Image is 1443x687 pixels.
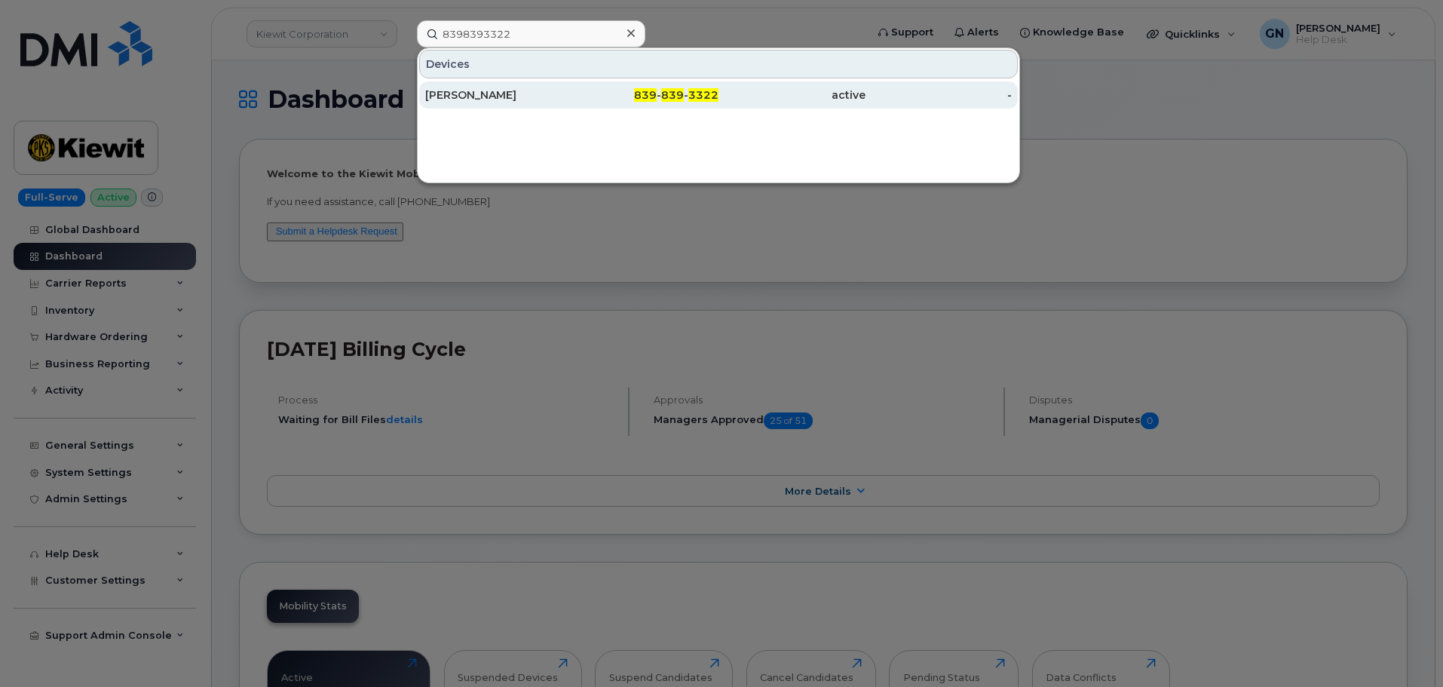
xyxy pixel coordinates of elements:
[688,88,718,102] span: 3322
[661,88,684,102] span: 839
[419,50,1018,78] div: Devices
[634,88,657,102] span: 839
[1377,621,1432,676] iframe: Messenger Launcher
[425,87,572,103] div: [PERSON_NAME]
[865,87,1013,103] div: -
[572,87,719,103] div: - -
[718,87,865,103] div: active
[419,81,1018,109] a: [PERSON_NAME]839-839-3322active-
